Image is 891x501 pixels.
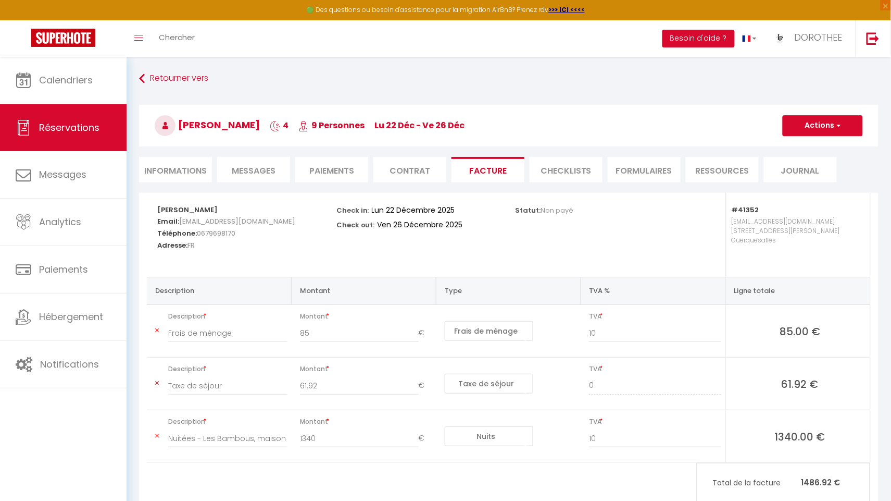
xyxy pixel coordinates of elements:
[232,165,275,177] span: Messages
[300,414,432,429] span: Montant
[725,277,870,304] th: Ligne totale
[516,203,574,215] p: Statut:
[292,277,436,304] th: Montant
[39,121,99,134] span: Réservations
[589,309,721,324] span: TVA
[157,240,187,250] strong: Adresse:
[147,277,292,304] th: Description
[436,277,581,304] th: Type
[179,214,295,229] span: [EMAIL_ADDRESS][DOMAIN_NAME]
[581,277,725,304] th: TVA %
[39,74,93,87] span: Calendriers
[300,362,432,376] span: Montant
[732,214,860,266] p: [EMAIL_ADDRESS][DOMAIN_NAME] [STREET_ADDRESS][PERSON_NAME] Guerquesalles
[155,118,260,131] span: [PERSON_NAME]
[419,376,432,395] span: €
[157,216,179,226] strong: Email:
[39,215,81,228] span: Analytics
[589,414,721,429] span: TVA
[157,228,197,238] strong: Téléphone:
[772,30,788,45] img: ...
[764,157,837,182] li: Journal
[589,362,721,376] span: TVA
[168,309,287,324] span: Description
[451,157,524,182] li: Facture
[419,324,432,343] span: €
[39,310,103,323] span: Hébergement
[867,32,880,45] img: logout
[197,226,235,241] span: 0679698170
[295,157,368,182] li: Paiements
[187,238,195,253] span: FR
[39,168,86,181] span: Messages
[734,324,866,338] span: 85.00 €
[373,157,446,182] li: Contrat
[697,471,870,494] p: 1486.92 €
[270,119,288,131] span: 4
[298,119,365,131] span: 9 Personnes
[783,115,863,136] button: Actions
[732,205,759,215] strong: #41352
[139,157,212,182] li: Informations
[795,31,843,44] span: DOROTHEE
[530,157,603,182] li: CHECKLISTS
[157,205,218,215] strong: [PERSON_NAME]
[39,263,88,276] span: Paiements
[608,157,681,182] li: FORMULAIRES
[734,429,866,444] span: 1340.00 €
[541,205,574,215] span: Non payé
[31,29,95,47] img: Super Booking
[662,30,735,47] button: Besoin d'aide ?
[40,358,99,371] span: Notifications
[374,119,465,131] span: lu 22 Déc - ve 26 Déc
[734,376,866,391] span: 61.92 €
[764,20,856,57] a: ... DOROTHEE
[548,5,585,14] a: >>> ICI <<<<
[300,309,432,324] span: Montant
[159,32,195,43] span: Chercher
[336,218,375,230] p: Check out:
[686,157,759,182] li: Ressources
[419,429,432,448] span: €
[139,69,879,88] a: Retourner vers
[151,20,203,57] a: Chercher
[168,362,287,376] span: Description
[168,414,287,429] span: Description
[336,203,369,215] p: Check in:
[713,477,801,488] span: Total de la facture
